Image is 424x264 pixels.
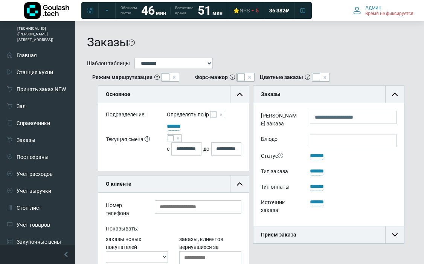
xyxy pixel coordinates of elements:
[167,142,241,156] div: с до
[100,111,161,122] div: Подразделение:
[120,5,137,16] span: Обещаем гостю
[212,10,223,16] span: мин
[261,91,281,97] b: Заказы
[392,92,398,97] img: collapse
[229,4,263,17] a: ⭐NPS 5
[265,4,294,17] a: 36 382 ₽
[392,232,398,238] img: collapse
[237,92,243,97] img: collapse
[106,91,130,97] b: Основное
[365,11,413,17] span: Время не фиксируется
[255,111,304,130] label: [PERSON_NAME] заказа
[233,7,250,14] div: ⭐
[92,73,153,81] b: Режим маршрутизации
[237,181,243,187] img: collapse
[260,73,303,81] b: Цветные заказы
[100,134,161,156] div: Текущая смена:
[255,134,304,147] label: Блюдо
[24,2,69,19] img: Логотип компании Goulash.tech
[156,10,166,16] span: мин
[87,35,129,49] h1: Заказы
[167,111,209,119] label: Определять по ip
[365,4,381,11] span: Админ
[141,3,155,18] strong: 46
[100,224,247,235] div: Показывать:
[255,197,304,217] div: Источник заказа
[269,7,285,14] span: 36 382
[285,7,289,14] span: ₽
[100,200,149,220] div: Номер телефона
[195,73,228,81] b: Форс-мажор
[255,182,304,194] div: Тип оплаты
[175,5,193,16] span: Расчетное время
[198,3,211,18] strong: 51
[239,8,250,14] span: NPS
[87,60,130,67] label: Шаблон таблицы
[106,181,131,187] b: О клиенте
[116,4,227,17] a: Обещаем гостю 46 мин Расчетное время 51 мин
[255,151,304,163] div: Статус
[256,7,259,14] span: 5
[261,232,296,238] b: Прием заказа
[255,166,304,178] div: Тип заказа
[349,3,418,18] button: Админ Время не фиксируется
